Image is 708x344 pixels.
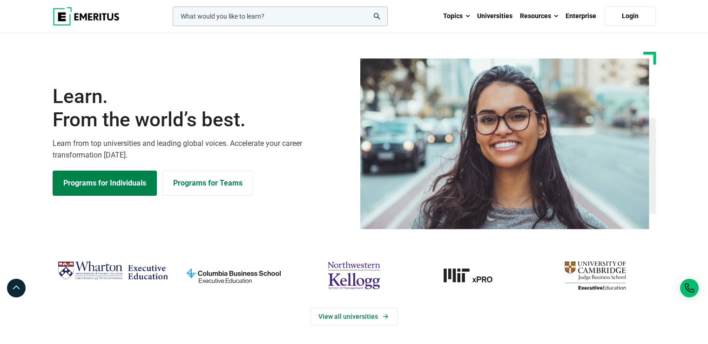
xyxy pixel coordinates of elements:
[360,58,649,229] img: Learn from the world's best
[162,171,253,196] a: Explore for Business
[53,108,349,131] span: From the world’s best.
[419,257,530,294] a: MIT-xPRO
[310,308,398,325] a: View Universities
[53,171,157,196] a: Explore Programs
[298,257,410,294] img: northwestern-kellogg
[605,7,656,26] a: Login
[178,257,289,294] img: columbia-business-school
[53,85,349,132] h1: Learn.
[419,257,530,294] img: MIT xPRO
[53,138,349,161] p: Learn from top universities and leading global voices. Accelerate your career transformation [DATE].
[173,7,388,26] input: woocommerce-product-search-field-0
[57,257,169,285] img: Wharton Executive Education
[539,257,651,294] img: cambridge-judge-business-school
